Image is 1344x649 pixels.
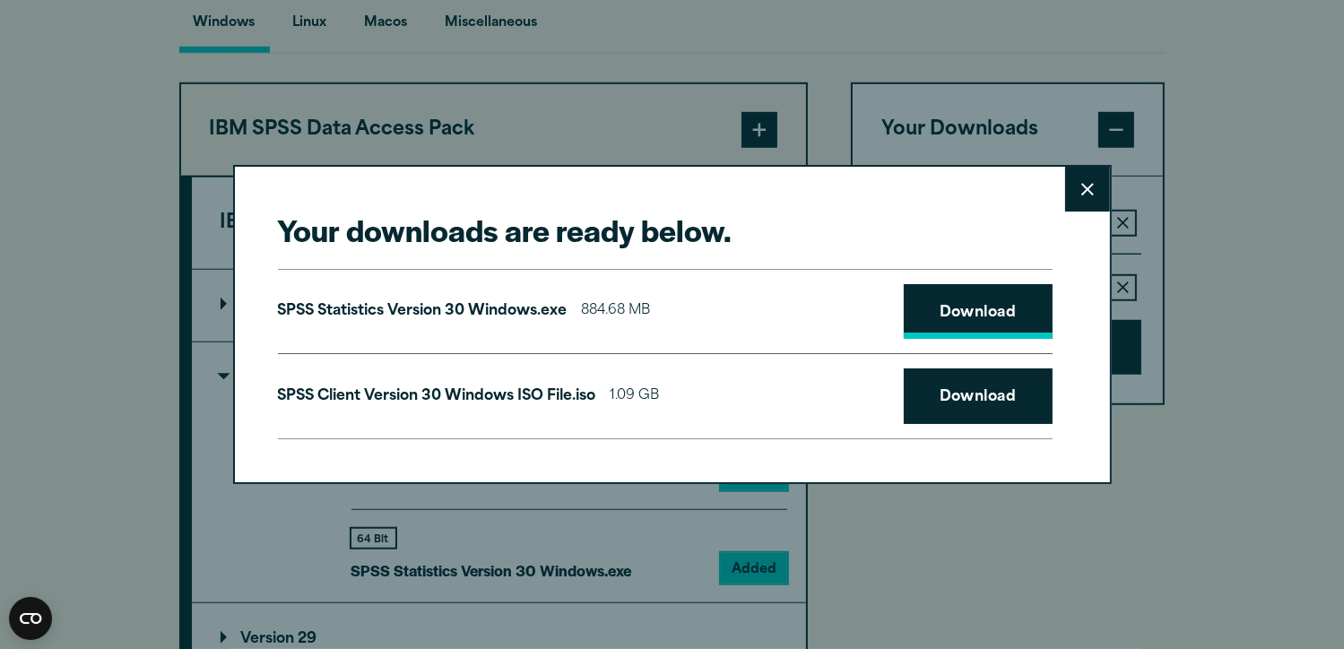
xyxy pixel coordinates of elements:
[582,299,651,324] span: 884.68 MB
[904,284,1053,340] a: Download
[9,597,52,640] button: Open CMP widget
[278,299,568,324] p: SPSS Statistics Version 30 Windows.exe
[278,210,1053,250] h2: Your downloads are ready below.
[904,368,1053,424] a: Download
[278,384,596,410] p: SPSS Client Version 30 Windows ISO File.iso
[611,384,660,410] span: 1.09 GB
